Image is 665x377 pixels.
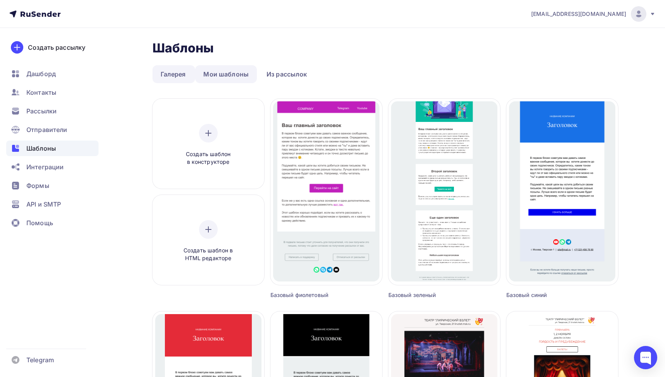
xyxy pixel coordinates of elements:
[26,69,56,78] span: Дашборд
[26,181,49,190] span: Формы
[6,85,99,100] a: Контакты
[152,65,194,83] a: Галерея
[28,43,85,52] div: Создать рассылку
[6,66,99,82] a: Дашборд
[388,291,472,299] div: Базовый зеленый
[26,200,61,209] span: API и SMTP
[195,65,257,83] a: Мои шаблоны
[6,122,99,137] a: Отправители
[258,65,315,83] a: Из рассылок
[26,106,57,116] span: Рассылки
[531,10,626,18] span: [EMAIL_ADDRESS][DOMAIN_NAME]
[531,6,656,22] a: [EMAIL_ADDRESS][DOMAIN_NAME]
[6,141,99,156] a: Шаблоны
[506,291,590,299] div: Базовый синий
[26,162,64,172] span: Интеграции
[171,150,245,166] span: Создать шаблон в конструкторе
[6,178,99,193] a: Формы
[26,125,68,134] span: Отправители
[26,88,56,97] span: Контакты
[270,291,354,299] div: Базовый фиолетовый
[26,355,54,365] span: Telegram
[26,218,53,228] span: Помощь
[171,247,245,262] span: Создать шаблон в HTML редакторе
[6,103,99,119] a: Рассылки
[152,40,214,56] h2: Шаблоны
[26,144,56,153] span: Шаблоны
